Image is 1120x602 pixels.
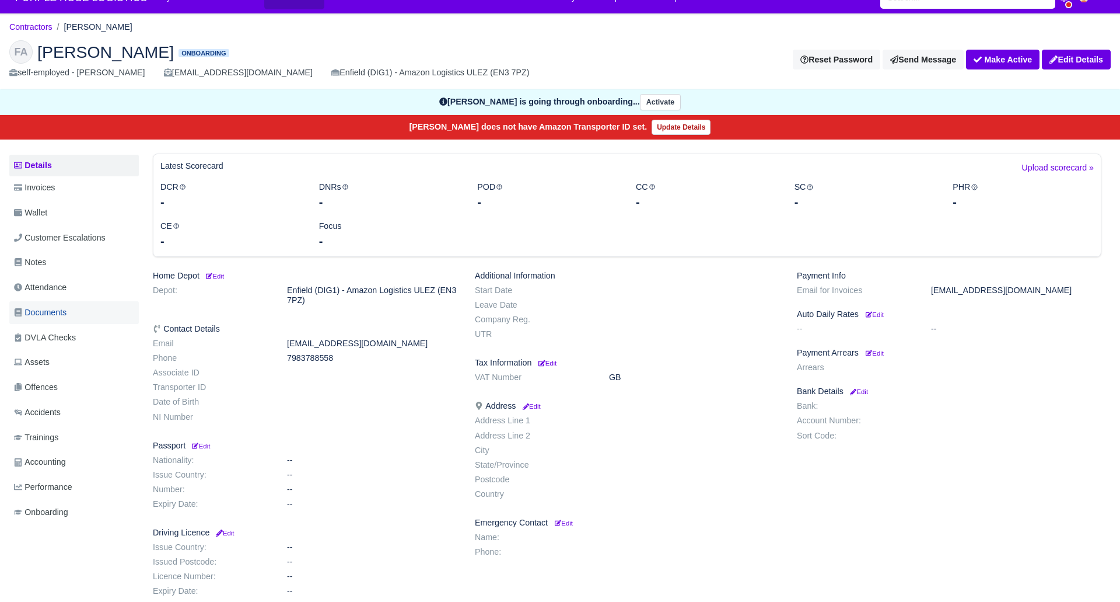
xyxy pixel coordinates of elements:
dt: Account Number: [788,416,922,426]
a: Onboarding [9,501,139,524]
a: Edit [848,387,868,396]
a: Edit [520,401,540,410]
span: Accidents [14,406,61,419]
a: Edit [863,309,884,319]
h6: Address [475,401,779,411]
div: - [319,194,460,210]
div: - [160,194,302,210]
a: Edit [536,358,556,367]
dd: -- [278,586,466,596]
span: Invoices [14,181,55,194]
dt: Nationality: [144,455,278,465]
a: Contractors [9,22,52,32]
div: - [953,194,1094,210]
div: - [160,233,302,249]
a: Edit [190,441,210,450]
dt: Phone: [466,547,600,557]
dd: -- [278,557,466,567]
div: [EMAIL_ADDRESS][DOMAIN_NAME] [164,66,313,79]
dd: -- [278,572,466,582]
dt: Licence Number: [144,572,278,582]
dt: Email [144,339,278,349]
button: Reset Password [793,50,880,69]
button: Activate [640,94,681,111]
a: Edit [214,528,234,537]
a: Notes [9,251,139,274]
li: [PERSON_NAME] [52,20,132,34]
div: Focus [310,220,469,249]
dt: Address Line 2 [466,431,600,441]
dt: Issued Postcode: [144,557,278,567]
div: - [477,194,618,210]
span: Onboarding [178,49,229,58]
a: Details [9,155,139,176]
h6: Driving Licence [153,528,457,538]
h6: Bank Details [797,387,1101,396]
h6: Latest Scorecard [160,161,223,171]
dd: [EMAIL_ADDRESS][DOMAIN_NAME] [278,339,466,349]
span: Notes [14,256,46,269]
div: PHR [944,180,1102,210]
div: FA [9,40,33,64]
dd: -- [278,455,466,465]
h6: Home Depot [153,271,457,281]
dt: NI Number [144,412,278,422]
dt: Associate ID [144,368,278,378]
small: Edit [538,360,556,367]
dd: GB [600,373,788,382]
dd: 7983788558 [278,353,466,363]
a: Edit Details [1042,50,1111,69]
small: Edit [848,388,868,395]
dt: Start Date [466,286,600,295]
a: Accidents [9,401,139,424]
h6: Tax Information [475,358,779,368]
dd: -- [278,499,466,509]
span: Offences [14,381,58,394]
dt: Leave Date [466,300,600,310]
dt: Transporter ID [144,382,278,392]
div: POD [468,180,627,210]
a: DVLA Checks [9,326,139,349]
span: Attendance [14,281,66,294]
small: Edit [866,311,884,318]
dd: -- [278,470,466,480]
dt: -- [788,324,922,334]
a: Edit [204,271,224,280]
a: Send Message [883,50,964,69]
dt: Expiry Date: [144,499,278,509]
h6: Contact Details [153,324,457,334]
dt: Issue Country: [144,542,278,552]
h6: Auto Daily Rates [797,309,1101,319]
a: Documents [9,301,139,324]
dt: Arrears [788,363,922,373]
span: Wallet [14,206,47,220]
div: CC [627,180,786,210]
h6: Payment Info [797,271,1101,281]
div: - [319,233,460,249]
div: Farah Abdurazak [1,31,1119,89]
a: Wallet [9,201,139,224]
span: Documents [14,306,66,319]
span: DVLA Checks [14,331,76,345]
dt: Country [466,489,600,499]
div: DNRs [310,180,469,210]
dt: Expiry Date: [144,586,278,596]
a: Offences [9,376,139,399]
dt: Date of Birth [144,397,278,407]
dt: VAT Number [466,373,600,382]
a: Invoices [9,176,139,199]
a: Upload scorecard » [1022,161,1094,180]
small: Edit [190,443,210,450]
small: Edit [520,403,540,410]
dd: -- [278,542,466,552]
a: Edit [552,518,573,527]
dd: [EMAIL_ADDRESS][DOMAIN_NAME] [922,286,1110,295]
dt: City [466,446,600,455]
div: Enfield (DIG1) - Amazon Logistics ULEZ (EN3 7PZ) [331,66,529,79]
h6: Payment Arrears [797,348,1101,358]
a: Customer Escalations [9,227,139,249]
a: Edit [863,348,884,357]
iframe: Chat Widget [910,467,1120,602]
small: Edit [555,520,573,527]
div: - [794,194,936,210]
